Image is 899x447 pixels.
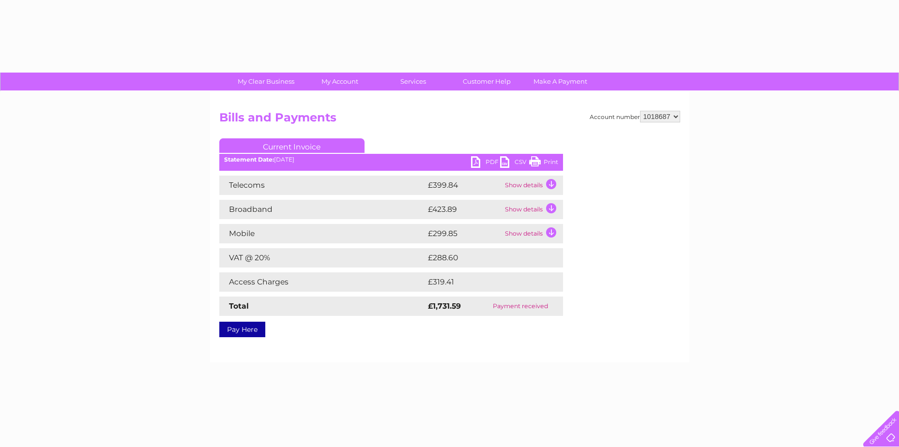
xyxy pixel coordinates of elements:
[471,156,500,170] a: PDF
[226,73,306,90] a: My Clear Business
[219,138,365,153] a: Current Invoice
[219,322,265,337] a: Pay Here
[500,156,529,170] a: CSV
[503,200,563,219] td: Show details
[426,176,503,195] td: £399.84
[219,272,426,292] td: Access Charges
[478,297,563,316] td: Payment received
[426,272,545,292] td: £319.41
[219,176,426,195] td: Telecoms
[426,248,546,268] td: £288.60
[229,301,249,311] strong: Total
[300,73,380,90] a: My Account
[520,73,600,90] a: Make A Payment
[426,224,503,243] td: £299.85
[219,156,563,163] div: [DATE]
[219,248,426,268] td: VAT @ 20%
[219,111,680,129] h2: Bills and Payments
[590,111,680,122] div: Account number
[426,200,503,219] td: £423.89
[447,73,527,90] a: Customer Help
[224,156,274,163] b: Statement Date:
[529,156,558,170] a: Print
[373,73,453,90] a: Services
[219,224,426,243] td: Mobile
[219,200,426,219] td: Broadband
[428,301,461,311] strong: £1,731.59
[503,176,563,195] td: Show details
[503,224,563,243] td: Show details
